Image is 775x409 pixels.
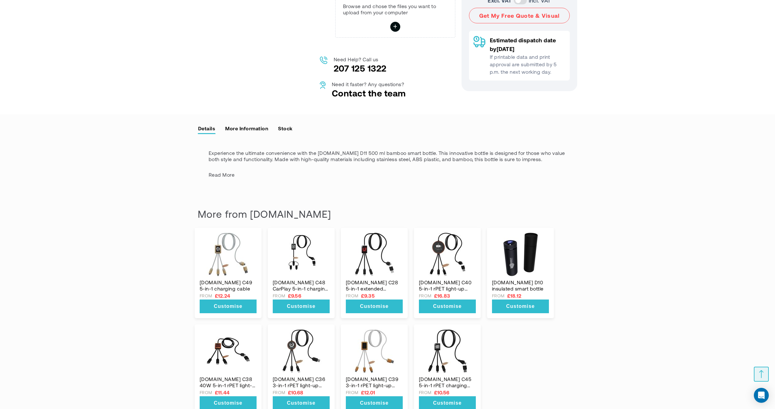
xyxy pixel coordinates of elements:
span: Customise [287,304,316,309]
a: am_brand_more_from_image [200,233,257,276]
a: [DOMAIN_NAME] C36 3-in-1 rPET light-up logo extended charging cable with round bamboo casing [273,376,330,388]
p: If printable data and print approval are submitted by 5 p.m. the next working day. [490,53,565,76]
a: am_brand_more_from_image [273,233,330,276]
a: [DOMAIN_NAME] C48 CarPlay 5-in-1 charging cable [273,279,330,292]
button: Customise [419,300,476,313]
span: Customise [360,400,389,406]
img: Call us image [320,56,327,64]
a: 207 125 1322 [334,63,387,73]
span: FROM [492,292,505,300]
span: £11.44 [215,388,230,396]
a: [DOMAIN_NAME] C49 5-in-1 charging cable [200,279,257,292]
a: [DOMAIN_NAME] D10 insulated smart bottle [492,279,549,292]
a: [DOMAIN_NAME] C45 5-in-1 rPET charging cable with data transfer [419,376,476,388]
label: Browse and chose the files [390,22,400,32]
span: Customise [506,304,535,309]
a: label-description-title [198,123,216,133]
a: [DOMAIN_NAME] C39 3-in-1 rPET light-up logo charging cable with squared bamboo casing [346,376,403,388]
span: Read More [209,172,234,178]
p: Need it faster? Any questions? [332,81,406,87]
button: Customise [346,300,403,313]
button: Customise [492,300,549,313]
span: Customise [433,400,462,406]
span: £10.68 [288,388,303,396]
span: FROM [200,292,212,300]
span: Customise [214,400,243,406]
a: [DOMAIN_NAME] C28 5-in-1 extended charging cable [346,279,403,292]
img: Delivery [473,36,485,48]
img: Contact us image [320,81,326,89]
button: Get My Free Quote & Visual [469,8,570,23]
button: Customise [273,300,330,313]
span: FROM [273,388,285,396]
strong: More from [DOMAIN_NAME] [198,208,331,220]
span: Customise [360,304,389,309]
a: [DOMAIN_NAME] C40 5-in-1 rPET light-up logo charging cable and 10W charging pad [419,279,476,292]
span: FROM [346,388,359,396]
span: FROM [273,292,285,300]
a: label-additional-title [225,123,268,133]
a: am_brand_more_from_image [419,233,476,276]
a: [DOMAIN_NAME] C38 40W 5-in-1 rPET light-up logo charging cable with squared wooden casing [200,376,257,388]
a: Contact the team [332,88,406,98]
span: £12.24 [215,292,230,300]
span: FROM [200,388,212,396]
p: Need Help? Call us [334,56,387,63]
span: FROM [346,292,359,300]
a: am_brand_more_from_image [346,233,403,276]
span: [DATE] [497,45,515,52]
p: Experience the ultimate convenience with the [DOMAIN_NAME] D11 500 ml bamboo smart bottle. This i... [209,150,566,169]
span: £18.12 [507,292,521,300]
span: Customise [287,400,316,406]
span: £10.56 [434,388,449,396]
a: am_brand_more_from_image [492,233,549,276]
a: am_brand_more_from_image [200,329,257,373]
span: £12.01 [361,388,375,396]
a: am_brand_more_from_image [346,329,403,373]
span: Customise [214,304,243,309]
p: Browse and chose the files you want to upload from your computer [343,3,448,16]
a: am_brand_more_from_image [419,329,476,373]
span: FROM [419,292,432,300]
p: Estimated dispatch date by [490,36,565,53]
span: Customise [433,304,462,309]
a: am_brand_more_from_image [273,329,330,373]
span: £9.35 [361,292,375,300]
button: Customise [200,300,257,313]
div: Open Intercom Messenger [754,388,769,403]
span: FROM [419,388,432,396]
span: £16.83 [434,292,450,300]
span: £9.56 [288,292,301,300]
a: label-#stock-title [278,123,293,133]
